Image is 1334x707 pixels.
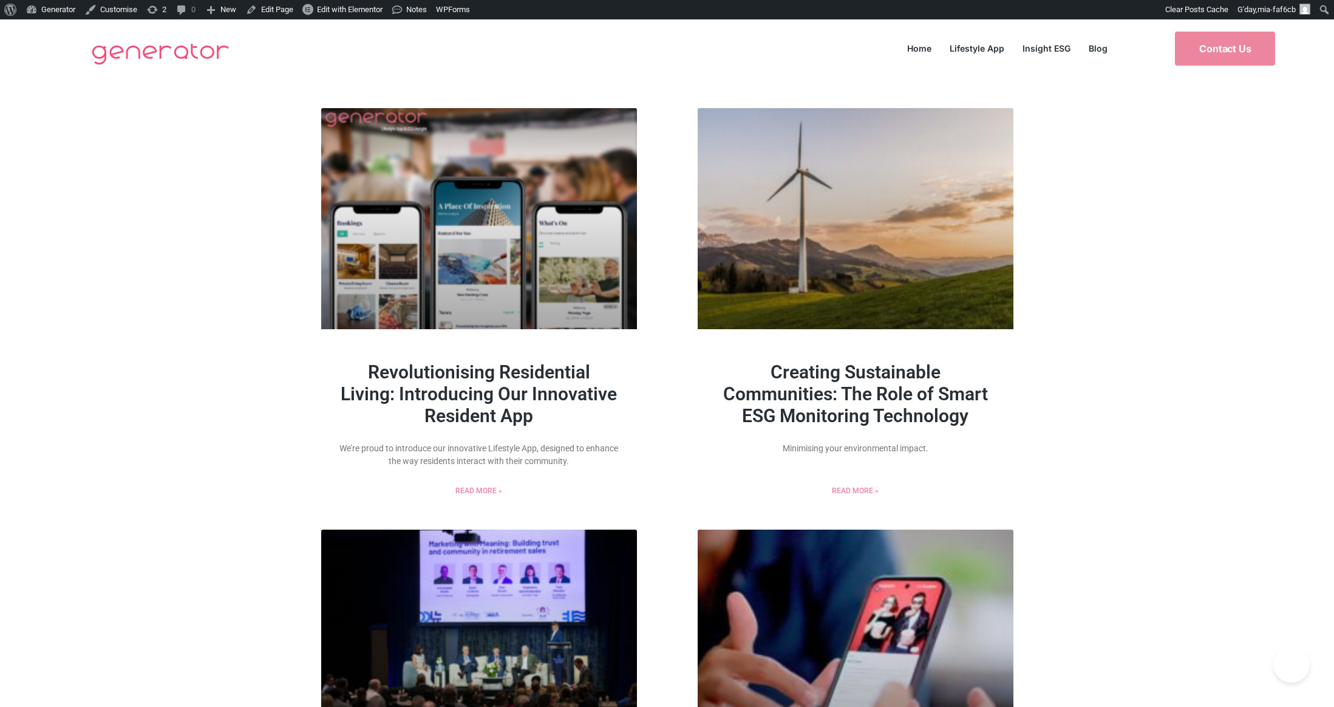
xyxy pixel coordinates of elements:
a: Lifestyle App [941,40,1013,56]
a: Blog [1080,40,1117,56]
a: Creating Sustainable Communities: The Role of Smart ESG Monitoring Technology [723,361,988,426]
p: Minimising your environmental impact. [716,442,995,455]
span: Edit with Elementor [317,5,383,14]
a: Revolutionising Residential Living: Introducing Our Innovative Resident App [341,361,617,426]
a: Home [898,40,941,56]
span: mia-faf6cb [1257,5,1296,14]
iframe: Toggle Customer Support [1273,646,1310,683]
a: Contact Us [1175,32,1275,66]
a: Read more about Creating Sustainable Communities: The Role of Smart ESG Monitoring Technology [832,485,879,496]
span: Contact Us [1199,44,1251,53]
nav: Menu [898,40,1117,56]
a: Insight ESG [1013,40,1080,56]
p: We’re proud to introduce our innovative Lifestyle App, designed to enhance the way residents inte... [339,442,619,468]
a: Read more about Revolutionising Residential Living: Introducing Our Innovative Resident App [455,485,502,496]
